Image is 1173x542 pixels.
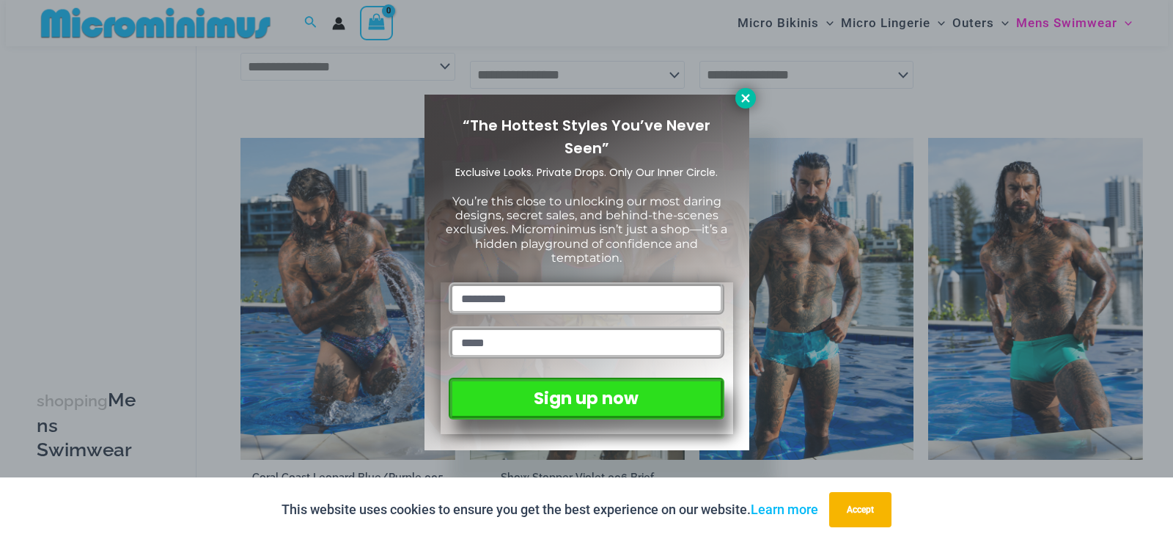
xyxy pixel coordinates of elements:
[463,115,710,158] span: “The Hottest Styles You’ve Never Seen”
[735,88,756,109] button: Close
[446,194,727,265] span: You’re this close to unlocking our most daring designs, secret sales, and behind-the-scenes exclu...
[751,502,818,517] a: Learn more
[282,499,818,521] p: This website uses cookies to ensure you get the best experience on our website.
[829,492,891,527] button: Accept
[455,165,718,180] span: Exclusive Looks. Private Drops. Only Our Inner Circle.
[449,378,724,420] button: Sign up now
